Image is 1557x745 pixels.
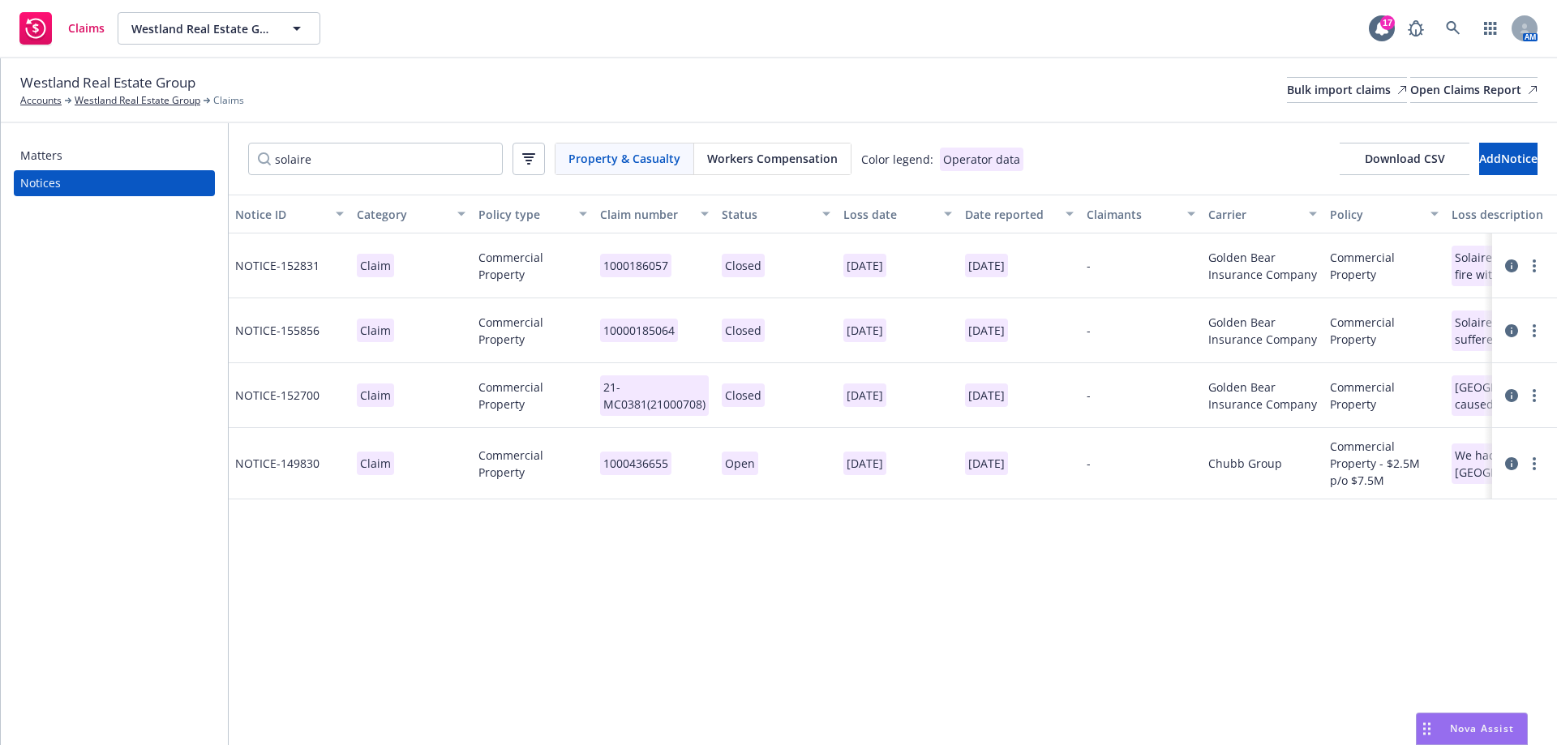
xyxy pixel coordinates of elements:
button: AddNotice [1479,143,1538,175]
a: Notices [14,170,215,196]
a: Open Claims Report [1410,77,1538,103]
span: NOTICE- 152831 [235,257,320,274]
div: 17 [1380,15,1395,30]
div: Matters [20,143,62,169]
div: - [1087,322,1091,339]
p: Open [722,452,758,475]
p: [DATE] [965,452,1008,475]
div: Status [722,206,813,223]
div: - [1087,257,1091,274]
button: Loss date [837,195,959,233]
span: Commercial Property [1330,379,1439,413]
div: Date reported [965,206,1056,223]
p: [DATE] [843,319,886,342]
div: Policy [1330,206,1421,223]
a: more [1525,386,1544,405]
span: Golden Bear Insurance Company [1208,379,1317,413]
div: Category [357,206,448,223]
span: Commercial Property [478,379,587,413]
span: Commercial Property - $2.5M p/o $7.5M [1330,438,1439,489]
input: Filter by keyword [248,143,503,175]
button: Policy [1323,195,1445,233]
p: Closed [722,383,765,407]
p: [DATE] [965,319,1008,342]
button: Claim number [594,195,715,233]
span: Commercial Property [478,447,587,481]
span: Claims [213,93,244,108]
span: NOTICE- 155856 [235,322,320,339]
span: Workers Compensation [707,150,838,167]
p: Claim [357,319,394,342]
a: Westland Real Estate Group [75,93,200,108]
a: Accounts [20,93,62,108]
p: [DATE] [843,452,886,475]
button: Status [715,195,837,233]
a: Search [1437,12,1469,45]
span: Chubb Group [1208,455,1282,472]
div: Color legend: [861,151,933,168]
span: NOTICE- 149830 [235,455,320,472]
span: Download CSV [1365,151,1445,166]
p: Closed [722,254,765,277]
a: more [1525,321,1544,340]
span: 1000436655 [600,452,671,475]
span: Westland Real Estate Group [20,72,195,93]
p: Closed [722,319,765,342]
button: Policy type [472,195,594,233]
span: Nova Assist [1450,721,1514,735]
button: Download CSV [1340,143,1469,175]
p: 1000186057 [600,254,671,277]
p: [DATE] [965,254,1008,277]
p: 10000185064 [600,319,678,342]
a: more [1525,256,1544,276]
div: Claim number [600,206,691,223]
div: - [1087,455,1091,472]
div: Drag to move [1417,713,1437,744]
div: Bulk import claims [1287,78,1407,102]
a: Matters [14,143,215,169]
span: Commercial Property [1330,314,1439,348]
span: Golden Bear Insurance Company [1208,249,1317,283]
a: Switch app [1474,12,1507,45]
a: Report a Bug [1400,12,1432,45]
button: Claimants [1080,195,1202,233]
span: Commercial Property [478,314,587,348]
div: Operator data [940,148,1023,171]
p: [DATE] [843,383,886,407]
button: Notice ID [229,195,350,233]
span: Claims [68,22,105,35]
div: Carrier [1208,206,1299,223]
div: Claimants [1087,206,1177,223]
p: [DATE] [843,254,886,277]
button: Category [350,195,472,233]
div: Open Claims Report [1410,78,1538,102]
span: Add Notice [1479,151,1538,166]
div: Notice ID [235,206,326,223]
p: Claim [357,452,394,475]
span: Commercial Property [1330,249,1439,283]
button: Westland Real Estate Group [118,12,320,45]
p: Claim [357,383,394,407]
span: NOTICE- 152700 [235,387,320,404]
span: Golden Bear Insurance Company [1208,314,1317,348]
span: Property & Casualty [568,150,680,167]
a: Bulk import claims [1287,77,1407,103]
p: 21-MC0381(21000708) [600,375,709,416]
span: Westland Real Estate Group [131,20,272,37]
button: Date reported [959,195,1080,233]
button: Nova Assist [1416,713,1528,745]
p: Claim [357,254,394,277]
